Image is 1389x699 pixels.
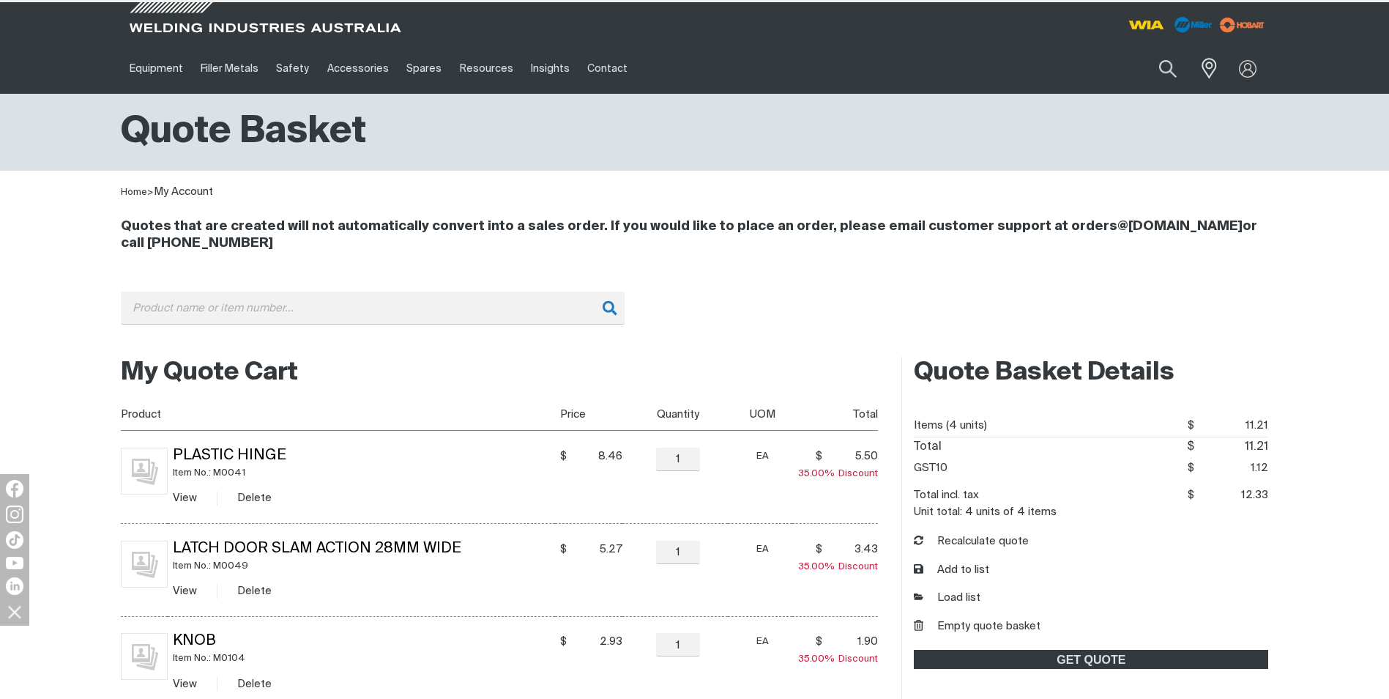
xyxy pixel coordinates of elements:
button: Empty quote basket [914,618,1040,635]
a: Plastic Hinge [173,448,286,463]
a: Contact [578,43,636,94]
img: No image for this product [121,448,168,495]
dt: Total incl. tax [914,484,979,506]
span: $ [816,635,822,649]
div: EA [734,633,792,650]
span: > [147,188,154,197]
th: Price [555,398,622,431]
img: YouTube [6,557,23,569]
th: Quantity [622,398,728,431]
span: Discount [798,562,878,572]
a: Home [121,188,147,197]
nav: Main [121,43,982,94]
th: Total [792,398,879,431]
span: $ [816,542,822,557]
div: Item No.: M0049 [173,558,555,574]
th: UOM [728,398,792,431]
div: Item No.: M0041 [173,465,555,481]
img: Instagram [6,506,23,523]
span: $ [1187,441,1194,453]
div: EA [734,541,792,558]
button: Delete Plastic Hinge [237,489,272,506]
span: $ [560,635,567,649]
span: 35.00% [798,654,838,664]
input: Product name or item number... [1124,51,1192,86]
a: Safety [267,43,318,94]
div: EA [734,448,792,465]
dt: Unit total: 4 units of 4 items [914,506,1057,517]
button: Delete Knob [237,676,272,692]
div: Item No.: M0104 [173,650,555,667]
span: 1.90 [827,635,878,649]
span: $ [1188,489,1194,500]
th: Product [121,398,555,431]
button: Recalculate quote [914,533,1029,550]
dt: Items (4 units) [914,415,987,437]
span: 2.93 [571,635,622,649]
a: GET QUOTE [914,650,1268,669]
dt: GST10 [914,457,947,479]
span: 3.43 [827,542,878,557]
img: hide socials [2,599,27,624]
img: No image for this product [121,541,168,588]
h4: Quotes that are created will not automatically convert into a sales order. If you would like to p... [121,218,1269,252]
a: Spares [398,43,450,94]
img: LinkedIn [6,577,23,595]
a: @[DOMAIN_NAME] [1117,220,1243,233]
h2: My Quote Cart [121,357,879,389]
span: GET QUOTE [915,650,1267,669]
span: $ [1188,420,1194,431]
span: $ [816,449,822,464]
a: View Knob [173,678,197,689]
button: Delete Latch Door Slam Action 28mm Wide [237,582,272,599]
a: Load list [914,590,980,607]
h2: Quote Basket Details [914,357,1268,389]
span: 12.33 [1194,484,1269,506]
a: Filler Metals [192,43,267,94]
a: View Plastic Hinge [173,492,197,503]
img: miller [1215,14,1269,36]
span: 5.50 [827,449,878,464]
h1: Quote Basket [121,108,366,156]
a: Latch Door Slam Action 28mm Wide [173,541,461,556]
a: Knob [173,634,216,648]
a: Accessories [319,43,398,94]
button: Add to list [914,562,989,579]
img: TikTok [6,531,23,549]
span: 11.21 [1194,415,1269,437]
a: Insights [522,43,578,94]
a: Resources [450,43,521,94]
span: $ [1188,462,1194,473]
span: Discount [798,654,878,664]
input: Product name or item number... [121,292,625,325]
span: 35.00% [798,469,838,478]
span: 11.21 [1194,437,1269,457]
a: Equipment [121,43,192,94]
a: View Latch Door Slam Action 28mm Wide [173,585,197,596]
span: Discount [798,469,878,478]
button: Search products [1143,51,1193,86]
span: $ [560,542,567,557]
span: $ [560,449,567,464]
span: 5.27 [571,542,622,557]
a: My Account [154,186,213,197]
span: 8.46 [571,449,622,464]
dt: Total [914,437,942,457]
img: No image for this product [121,633,168,680]
span: 35.00% [798,562,838,572]
img: Facebook [6,480,23,498]
div: Product or group for quick order [121,292,1269,347]
span: 1.12 [1194,457,1269,479]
